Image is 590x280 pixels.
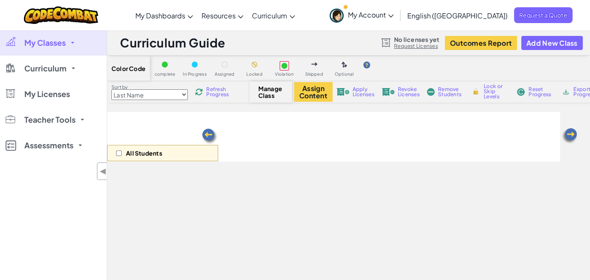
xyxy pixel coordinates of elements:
[353,87,374,97] span: Apply Licenses
[471,88,480,95] img: IconLock.svg
[126,150,162,156] p: All Students
[336,88,349,96] img: IconLicenseApply.svg
[24,116,76,124] span: Teacher Tools
[363,62,370,68] img: IconHint.svg
[155,72,175,77] span: complete
[521,36,583,50] button: Add New Class
[201,128,218,145] img: Arrow_Left.png
[484,84,509,99] span: Lock or Skip Levels
[111,84,188,91] label: Sort by
[24,141,73,149] span: Assessments
[24,65,67,72] span: Curriculum
[135,11,185,20] span: My Dashboards
[403,4,512,27] a: English ([GEOGRAPHIC_DATA])
[445,36,517,50] button: Outcomes Report
[382,88,394,96] img: IconLicenseRevoke.svg
[561,127,578,144] img: Arrow_Left.png
[111,65,146,72] span: Color Code
[514,7,572,23] a: Request a Quote
[438,87,464,97] span: Remove Students
[252,11,287,20] span: Curriculum
[275,72,294,77] span: Violation
[562,88,570,96] img: IconArchive.svg
[529,87,554,97] span: Reset Progress
[24,39,66,47] span: My Classes
[398,87,420,97] span: Revoke Licenses
[394,36,439,43] span: No licenses yet
[335,72,354,77] span: Optional
[183,72,207,77] span: In Progress
[215,72,235,77] span: Assigned
[99,165,107,177] span: ◀
[206,87,233,97] span: Refresh Progress
[120,35,225,51] h1: Curriculum Guide
[427,88,435,96] img: IconRemoveStudents.svg
[246,72,262,77] span: Locked
[131,4,197,27] a: My Dashboards
[202,11,236,20] span: Resources
[258,85,283,99] span: Manage Class
[330,9,344,23] img: avatar
[195,88,203,96] img: IconReload.svg
[311,62,318,66] img: IconSkippedLevel.svg
[24,90,70,98] span: My Licenses
[517,88,525,96] img: IconReset.svg
[248,4,299,27] a: Curriculum
[394,43,439,50] a: Request Licenses
[24,6,99,24] img: CodeCombat logo
[348,10,394,19] span: My Account
[305,72,323,77] span: Skipped
[294,82,333,102] button: Assign Content
[342,62,347,68] img: IconOptionalLevel.svg
[407,11,508,20] span: English ([GEOGRAPHIC_DATA])
[197,4,248,27] a: Resources
[325,2,398,29] a: My Account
